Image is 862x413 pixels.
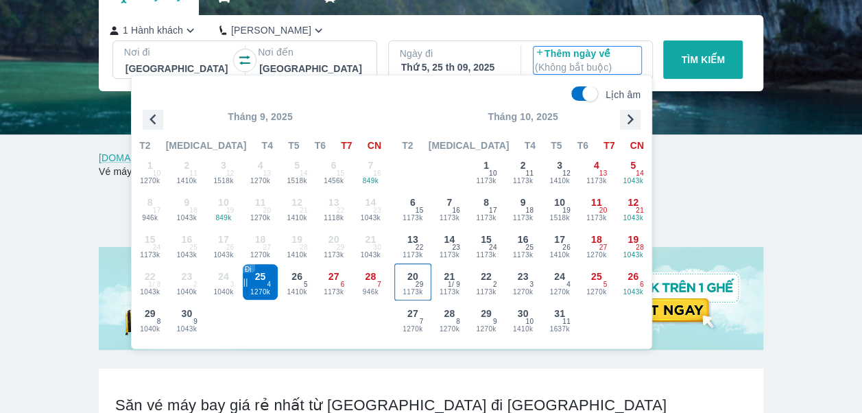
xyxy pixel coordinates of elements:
[394,110,651,123] p: Tháng 10, 2025
[636,168,644,179] span: 14
[468,263,505,300] button: 221173k2
[541,189,578,226] button: 101518k19
[352,263,389,300] button: 28946k7
[615,287,651,298] span: 1043k
[603,279,608,290] span: 5
[395,324,431,335] span: 1270k
[431,300,468,338] button: 281270k8
[166,139,247,152] span: [MEDICAL_DATA]
[452,205,460,216] span: 16
[456,316,460,327] span: 8
[452,242,460,253] span: 23
[468,176,504,187] span: 1173k
[395,287,431,298] span: 1173k
[541,226,578,263] button: 171410k26
[542,250,577,261] span: 1410k
[578,189,615,226] button: 111173k20
[145,307,156,320] span: 29
[315,263,352,300] button: 271173k6
[352,287,388,298] span: 946k
[448,279,460,290] span: 1 / 9
[181,307,192,320] span: 30
[505,324,541,335] span: 1410k
[139,139,150,152] span: T2
[554,307,565,320] span: 31
[432,250,468,261] span: 1173k
[630,139,644,152] span: CN
[525,168,534,179] span: 11
[468,213,504,224] span: 1173k
[566,279,571,290] span: 4
[395,213,431,224] span: 1173k
[505,263,542,300] button: 231270k3
[591,233,602,246] span: 18
[542,287,577,298] span: 1270k
[394,189,431,226] button: 61173k15
[291,270,302,283] span: 26
[579,250,614,261] span: 1270k
[529,279,534,290] span: 3
[554,196,565,209] span: 10
[432,324,468,335] span: 1270k
[505,213,541,224] span: 1173k
[518,270,529,283] span: 23
[401,60,506,74] div: Thứ 5, 25 th 09, 2025
[640,279,644,290] span: 6
[416,205,424,216] span: 15
[394,300,431,338] button: 271270k7
[541,300,578,338] button: 311637k11
[489,168,497,179] span: 10
[368,139,381,152] span: CN
[267,279,271,290] span: 4
[518,307,529,320] span: 30
[505,189,542,226] button: 91173k18
[591,196,602,209] span: 11
[505,176,541,187] span: 1173k
[614,189,651,226] button: 121043k21
[505,152,542,189] button: 21173k11
[542,213,577,224] span: 1518k
[579,176,614,187] span: 1173k
[615,213,651,224] span: 1043k
[394,263,431,300] button: 201173k29
[431,226,468,263] button: 141173k23
[444,233,455,246] span: 14
[542,176,577,187] span: 1410k
[400,47,507,60] p: Ngày đi
[429,139,510,152] span: [MEDICAL_DATA]
[489,205,497,216] span: 17
[106,195,763,220] h2: Chương trình giảm giá
[468,287,504,298] span: 1173k
[518,233,529,246] span: 16
[599,242,608,253] span: 27
[525,242,534,253] span: 25
[541,263,578,300] button: 241270k4
[416,242,424,253] span: 22
[258,45,366,59] p: Nơi đến
[432,287,468,298] span: 1173k
[562,316,571,327] span: 11
[304,279,308,290] span: 5
[578,263,615,300] button: 251270k5
[614,226,651,263] button: 191043k28
[663,40,743,79] button: TÌM KIẾM
[420,316,424,327] span: 7
[599,205,608,216] span: 20
[193,316,197,327] span: 9
[132,300,169,338] button: 291040k8
[520,158,526,172] span: 2
[481,270,492,283] span: 22
[615,250,651,261] span: 1043k
[630,158,636,172] span: 5
[525,316,534,327] span: 10
[542,324,577,335] span: 1637k
[99,152,177,163] a: [DOMAIN_NAME]
[489,242,497,253] span: 24
[468,250,504,261] span: 1173k
[468,226,505,263] button: 151173k24
[444,307,455,320] span: 28
[288,139,299,152] span: T5
[606,88,640,102] p: Lịch âm
[468,324,504,335] span: 1270k
[402,139,413,152] span: T2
